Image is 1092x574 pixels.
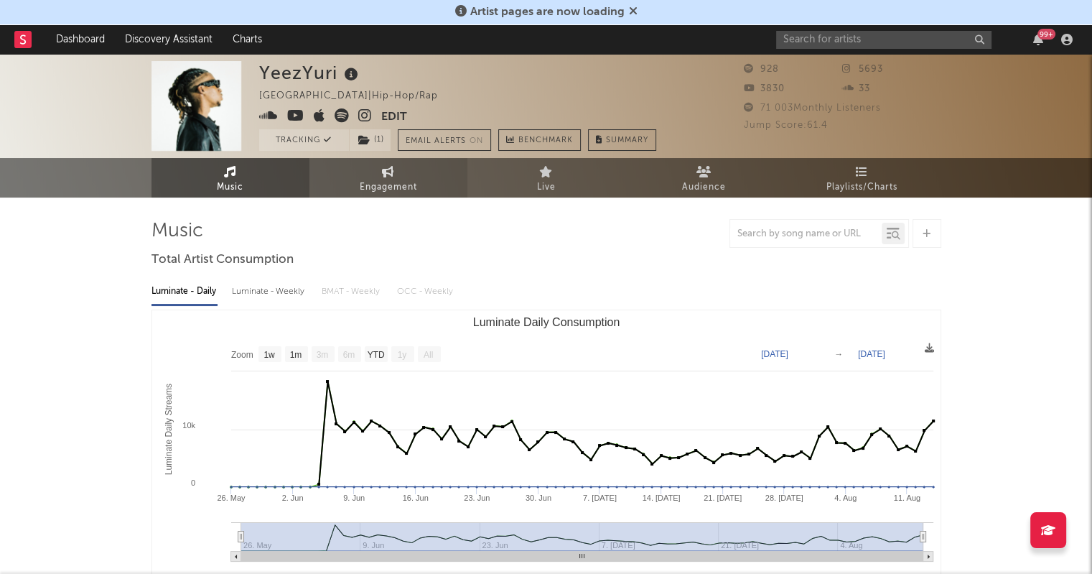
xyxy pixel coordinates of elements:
div: Luminate - Daily [151,279,218,304]
a: Discovery Assistant [115,25,223,54]
span: 3830 [744,84,785,93]
a: Engagement [309,158,467,198]
input: Search by song name or URL [730,228,882,240]
text: 1y [397,350,406,360]
div: YeezYuri [259,61,362,85]
a: Charts [223,25,272,54]
div: 99 + [1037,29,1055,40]
span: Summary [606,136,648,144]
text: 1w [263,350,275,360]
button: Summary [588,129,656,151]
span: ( 1 ) [349,129,391,151]
text: 4. Aug [834,494,857,502]
text: 1m [289,350,302,360]
span: Music [217,179,243,196]
text: 30. Jun [525,494,551,502]
a: Benchmark [498,129,581,151]
text: 28. [DATE] [765,494,803,502]
text: 9. Jun [343,494,365,502]
span: Artist pages are now loading [470,6,625,18]
span: 928 [744,65,779,74]
button: 99+ [1033,34,1043,45]
text: [DATE] [761,349,788,359]
a: Music [151,158,309,198]
input: Search for artists [776,31,991,49]
button: Tracking [259,129,349,151]
text: 14. [DATE] [642,494,680,502]
span: Benchmark [518,132,573,149]
button: Edit [381,108,407,126]
text: 7. [DATE] [583,494,617,502]
div: [GEOGRAPHIC_DATA] | Hip-Hop/Rap [259,88,454,105]
text: 16. Jun [402,494,428,502]
text: → [834,349,843,359]
span: 33 [842,84,870,93]
span: 71 003 Monthly Listeners [744,103,881,113]
button: (1) [350,129,391,151]
span: Jump Score: 61.4 [744,121,828,130]
span: Engagement [360,179,417,196]
text: 10k [182,421,195,430]
text: Zoom [231,350,253,360]
span: 5693 [842,65,883,74]
text: 26. May [217,494,246,502]
text: 2. Jun [281,494,303,502]
text: All [423,350,432,360]
button: Email AlertsOn [398,129,491,151]
span: Playlists/Charts [826,179,897,196]
text: 6m [342,350,355,360]
text: Luminate Daily Consumption [472,316,620,328]
text: 23. Jun [464,494,490,502]
a: Dashboard [46,25,115,54]
span: Live [537,179,556,196]
text: 11. Aug [893,494,920,502]
text: [DATE] [858,349,885,359]
span: Audience [682,179,726,196]
em: On [470,137,483,145]
text: 0 [190,478,195,487]
a: Audience [625,158,783,198]
div: Luminate - Weekly [232,279,307,304]
span: Total Artist Consumption [151,251,294,269]
text: 21. [DATE] [704,494,742,502]
text: 3m [316,350,328,360]
span: Dismiss [629,6,638,18]
text: Luminate Daily Streams [163,384,173,475]
a: Playlists/Charts [783,158,941,198]
text: YTD [367,350,384,360]
a: Live [467,158,625,198]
